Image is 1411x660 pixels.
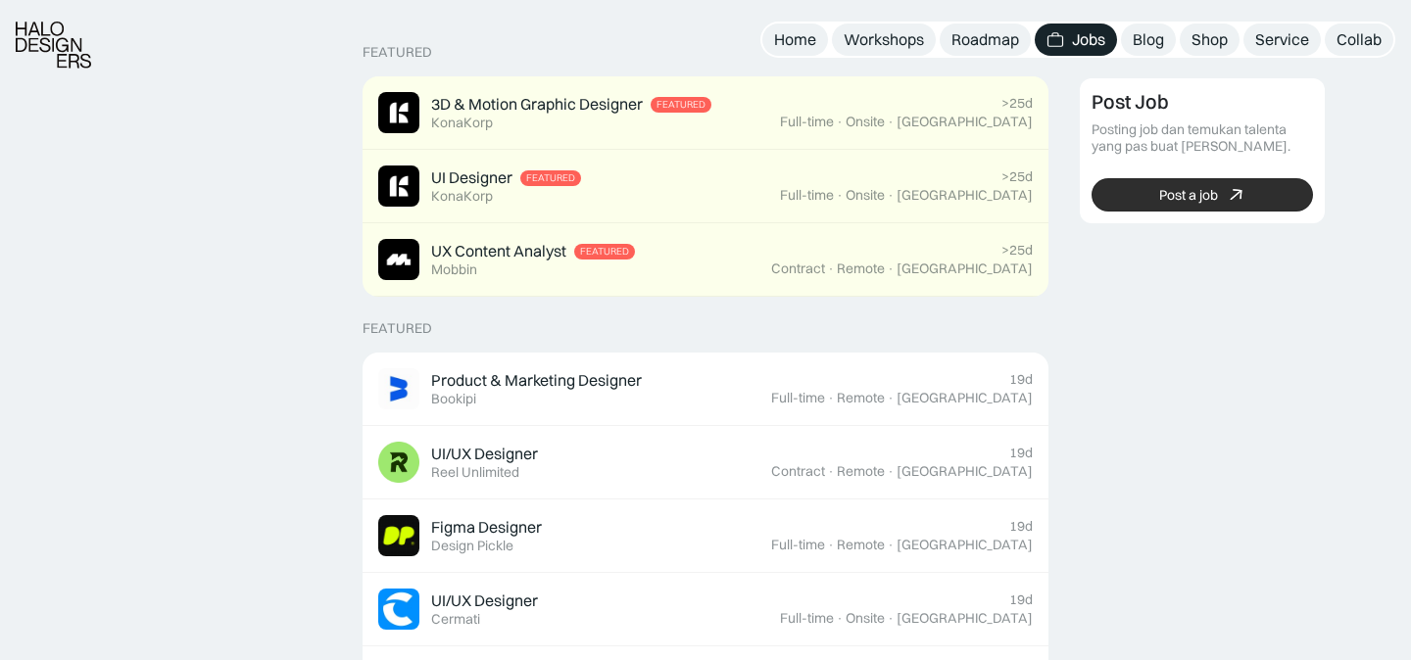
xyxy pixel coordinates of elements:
div: Remote [837,537,885,553]
div: · [836,114,844,130]
a: Collab [1325,24,1393,56]
div: Bookipi [431,391,476,407]
div: [GEOGRAPHIC_DATA] [897,537,1033,553]
div: UI/UX Designer [431,590,538,611]
div: Post a job [1159,186,1218,203]
div: · [887,114,895,130]
div: Featured [526,172,575,184]
a: Service [1243,24,1321,56]
div: Full-time [780,610,834,627]
a: Job ImageProduct & Marketing DesignerBookipi19dFull-time·Remote·[GEOGRAPHIC_DATA] [363,353,1048,426]
a: Job ImageFigma DesignerDesign Pickle19dFull-time·Remote·[GEOGRAPHIC_DATA] [363,499,1048,573]
div: 19d [1009,445,1033,461]
a: Job ImageUI/UX DesignerCermati19dFull-time·Onsite·[GEOGRAPHIC_DATA] [363,573,1048,646]
div: [GEOGRAPHIC_DATA] [897,463,1033,480]
div: Posting job dan temukan talenta yang pas buat [PERSON_NAME]. [1092,121,1313,155]
div: Featured [657,99,705,111]
div: · [887,390,895,406]
div: Featured [363,44,432,61]
a: Job ImageUI/UX DesignerReel Unlimited19dContract·Remote·[GEOGRAPHIC_DATA] [363,426,1048,499]
img: Job Image [378,239,419,280]
a: Job ImageUI DesignerFeaturedKonaKorp>25dFull-time·Onsite·[GEOGRAPHIC_DATA] [363,150,1048,223]
img: Job Image [378,442,419,483]
div: 19d [1009,371,1033,388]
div: Roadmap [951,29,1019,50]
div: Contract [771,463,825,480]
img: Job Image [378,165,419,207]
img: Job Image [378,515,419,556]
div: Featured [580,246,629,258]
div: Contract [771,260,825,277]
div: 19d [1009,518,1033,535]
div: Remote [837,260,885,277]
div: UX Content Analyst [431,241,566,261]
div: KonaKorp [431,115,493,131]
div: Service [1255,29,1309,50]
div: Full-time [780,187,834,204]
div: >25d [1001,168,1033,185]
div: Post Job [1092,90,1169,114]
div: Remote [837,390,885,406]
div: Jobs [1072,29,1105,50]
div: Featured [363,320,432,337]
div: Mobbin [431,261,477,278]
div: Figma Designer [431,517,542,538]
a: Job ImageUX Content AnalystFeaturedMobbin>25dContract·Remote·[GEOGRAPHIC_DATA] [363,223,1048,297]
div: 19d [1009,591,1033,608]
div: Shop [1192,29,1228,50]
div: · [887,463,895,480]
div: · [827,463,835,480]
div: Full-time [771,390,825,406]
div: Home [774,29,816,50]
div: Collab [1337,29,1382,50]
div: >25d [1001,242,1033,259]
div: · [887,187,895,204]
div: 3D & Motion Graphic Designer [431,94,643,115]
a: Workshops [832,24,936,56]
a: Roadmap [940,24,1031,56]
div: [GEOGRAPHIC_DATA] [897,390,1033,406]
div: [GEOGRAPHIC_DATA] [897,260,1033,277]
div: KonaKorp [431,188,493,205]
div: · [836,610,844,627]
div: Full-time [780,114,834,130]
div: UI/UX Designer [431,444,538,464]
div: · [836,187,844,204]
div: UI Designer [431,167,512,188]
div: >25d [1001,95,1033,112]
div: Design Pickle [431,538,513,554]
div: Onsite [846,114,885,130]
div: [GEOGRAPHIC_DATA] [897,114,1033,130]
div: · [887,260,895,277]
div: · [887,537,895,553]
div: Remote [837,463,885,480]
div: Onsite [846,187,885,204]
a: Post a job [1092,178,1313,212]
div: Onsite [846,610,885,627]
div: [GEOGRAPHIC_DATA] [897,187,1033,204]
a: Blog [1121,24,1176,56]
a: Jobs [1035,24,1117,56]
div: · [827,537,835,553]
a: Home [762,24,828,56]
img: Job Image [378,589,419,630]
div: Reel Unlimited [431,464,519,481]
div: [GEOGRAPHIC_DATA] [897,610,1033,627]
img: Job Image [378,92,419,133]
div: Blog [1133,29,1164,50]
div: Workshops [844,29,924,50]
a: Shop [1180,24,1240,56]
img: Job Image [378,368,419,409]
div: Full-time [771,537,825,553]
a: Job Image3D & Motion Graphic DesignerFeaturedKonaKorp>25dFull-time·Onsite·[GEOGRAPHIC_DATA] [363,76,1048,150]
div: · [887,610,895,627]
div: · [827,260,835,277]
div: Product & Marketing Designer [431,370,642,391]
div: Cermati [431,611,480,628]
div: · [827,390,835,406]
